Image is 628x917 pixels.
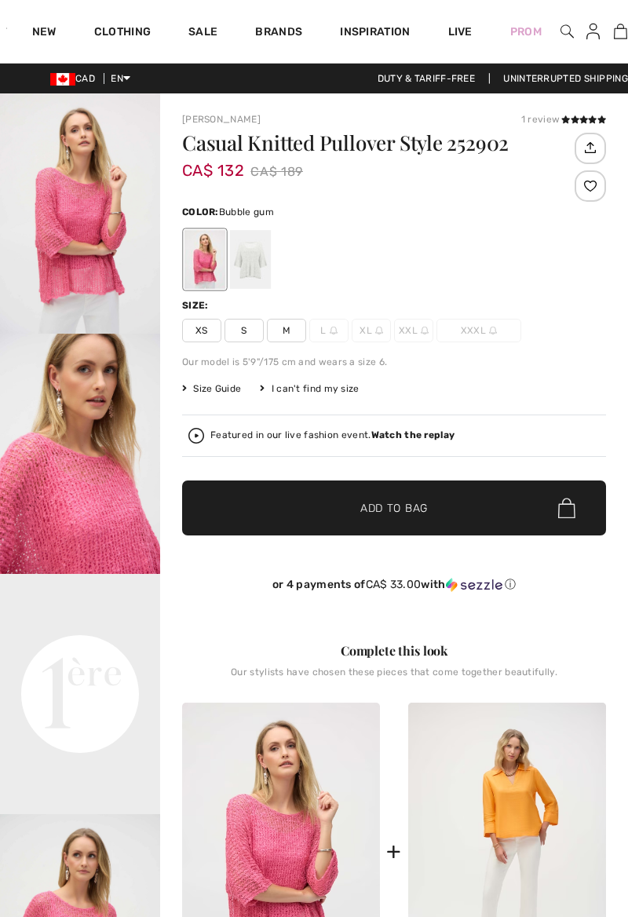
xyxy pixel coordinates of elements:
[188,25,217,42] a: Sale
[446,578,502,592] img: Sezzle
[560,22,574,41] img: search the website
[182,319,221,342] span: XS
[182,206,219,217] span: Color:
[558,498,575,518] img: Bag.svg
[586,22,600,41] img: My Info
[352,319,391,342] span: XL
[577,134,603,161] img: Share
[510,24,542,40] a: Prom
[182,355,606,369] div: Our model is 5'9"/175 cm and wears a size 6.
[182,578,606,592] div: or 4 payments of with
[6,13,7,44] img: 1ère Avenue
[188,428,204,444] img: Watch the replay
[421,327,429,334] img: ring-m.svg
[182,578,606,597] div: or 4 payments ofCA$ 33.00withSezzle Click to learn more about Sezzle
[184,230,225,289] div: Bubble gum
[436,319,521,342] span: XXXL
[182,133,571,153] h1: Casual Knitted Pullover Style 252902
[182,667,606,690] div: Our stylists have chosen these pieces that come together beautifully.
[182,382,241,396] span: Size Guide
[360,500,428,517] span: Add to Bag
[210,430,455,440] div: Featured in our live fashion event.
[50,73,75,86] img: Canadian Dollar
[94,25,151,42] a: Clothing
[614,22,627,41] img: My Bag
[255,25,302,42] a: Brands
[613,22,627,41] a: 7
[219,206,274,217] span: Bubble gum
[386,834,401,869] div: +
[366,578,422,591] span: CA$ 33.00
[489,327,497,334] img: ring-m.svg
[182,641,606,660] div: Complete this look
[371,429,455,440] strong: Watch the replay
[182,298,212,312] div: Size:
[50,73,101,84] span: CAD
[182,114,261,125] a: [PERSON_NAME]
[340,25,410,42] span: Inspiration
[230,230,271,289] div: Vanilla
[250,160,303,184] span: CA$ 189
[521,112,606,126] div: 1 review
[375,327,383,334] img: ring-m.svg
[225,319,264,342] span: S
[182,145,244,180] span: CA$ 132
[111,73,130,84] span: EN
[32,25,57,42] a: New
[330,327,338,334] img: ring-m.svg
[309,319,349,342] span: L
[267,319,306,342] span: M
[182,480,606,535] button: Add to Bag
[574,22,612,42] a: Sign In
[260,382,359,396] div: I can't find my size
[394,319,433,342] span: XXL
[448,24,473,40] a: Live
